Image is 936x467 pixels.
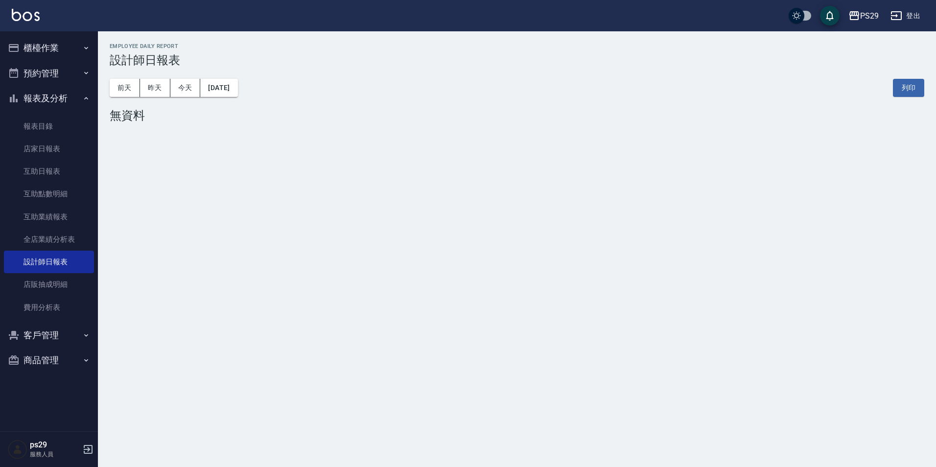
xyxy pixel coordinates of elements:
button: 報表及分析 [4,86,94,111]
img: Logo [12,9,40,21]
a: 設計師日報表 [4,251,94,273]
button: PS29 [844,6,883,26]
button: 櫃檯作業 [4,35,94,61]
a: 互助點數明細 [4,183,94,205]
a: 互助業績報表 [4,206,94,228]
button: 前天 [110,79,140,97]
a: 費用分析表 [4,296,94,319]
button: 列印 [893,79,924,97]
h5: ps29 [30,440,80,450]
a: 店家日報表 [4,138,94,160]
a: 全店業績分析表 [4,228,94,251]
button: 昨天 [140,79,170,97]
h3: 設計師日報表 [110,53,924,67]
button: 客戶管理 [4,323,94,348]
a: 報表目錄 [4,115,94,138]
button: [DATE] [200,79,237,97]
button: 商品管理 [4,348,94,373]
p: 服務人員 [30,450,80,459]
button: 今天 [170,79,201,97]
button: 登出 [887,7,924,25]
button: save [820,6,840,25]
h2: Employee Daily Report [110,43,924,49]
div: 無資料 [110,109,924,122]
a: 店販抽成明細 [4,273,94,296]
img: Person [8,440,27,459]
a: 互助日報表 [4,160,94,183]
button: 預約管理 [4,61,94,86]
div: PS29 [860,10,879,22]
